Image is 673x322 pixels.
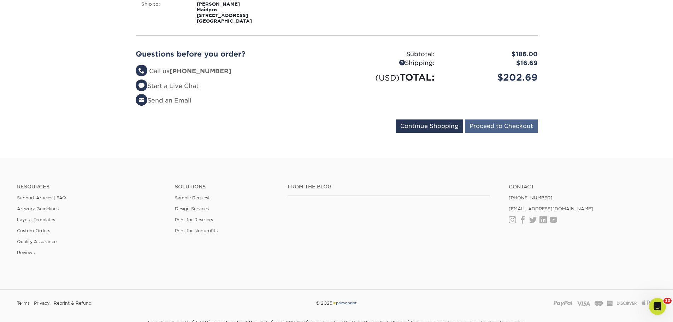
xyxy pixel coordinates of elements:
a: Send an Email [136,97,191,104]
div: $16.69 [440,59,543,68]
a: Quality Assurance [17,239,57,244]
a: Terms [17,298,30,309]
a: Design Services [175,206,209,211]
h2: Questions before you order? [136,50,331,58]
a: Print for Nonprofits [175,228,218,233]
li: Call us [136,67,331,76]
input: Continue Shopping [396,119,463,133]
div: Ship to: [136,1,192,24]
strong: [PERSON_NAME] Maidpro [STREET_ADDRESS] [GEOGRAPHIC_DATA] [197,1,252,24]
div: © 2025 [228,298,445,309]
a: Sample Request [175,195,210,200]
h4: Resources [17,184,164,190]
h4: From the Blog [288,184,490,190]
a: [EMAIL_ADDRESS][DOMAIN_NAME] [509,206,593,211]
input: Proceed to Checkout [465,119,538,133]
a: Print for Resellers [175,217,213,222]
span: 10 [663,298,672,304]
strong: [PHONE_NUMBER] [170,68,231,75]
a: Reviews [17,250,35,255]
a: Support Articles | FAQ [17,195,66,200]
a: Custom Orders [17,228,50,233]
img: Primoprint [332,300,357,306]
a: Privacy [34,298,49,309]
iframe: Intercom live chat [649,298,666,315]
div: $202.69 [440,71,543,84]
small: (USD) [375,73,400,82]
a: Layout Templates [17,217,55,222]
div: Shipping: [337,59,440,68]
div: TOTAL: [337,71,440,84]
h4: Solutions [175,184,277,190]
a: Start a Live Chat [136,82,199,89]
div: $186.00 [440,50,543,59]
a: Reprint & Refund [54,298,91,309]
a: Contact [509,184,656,190]
iframe: Google Customer Reviews [2,300,60,320]
a: [PHONE_NUMBER] [509,195,553,200]
div: Subtotal: [337,50,440,59]
a: Artwork Guidelines [17,206,59,211]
